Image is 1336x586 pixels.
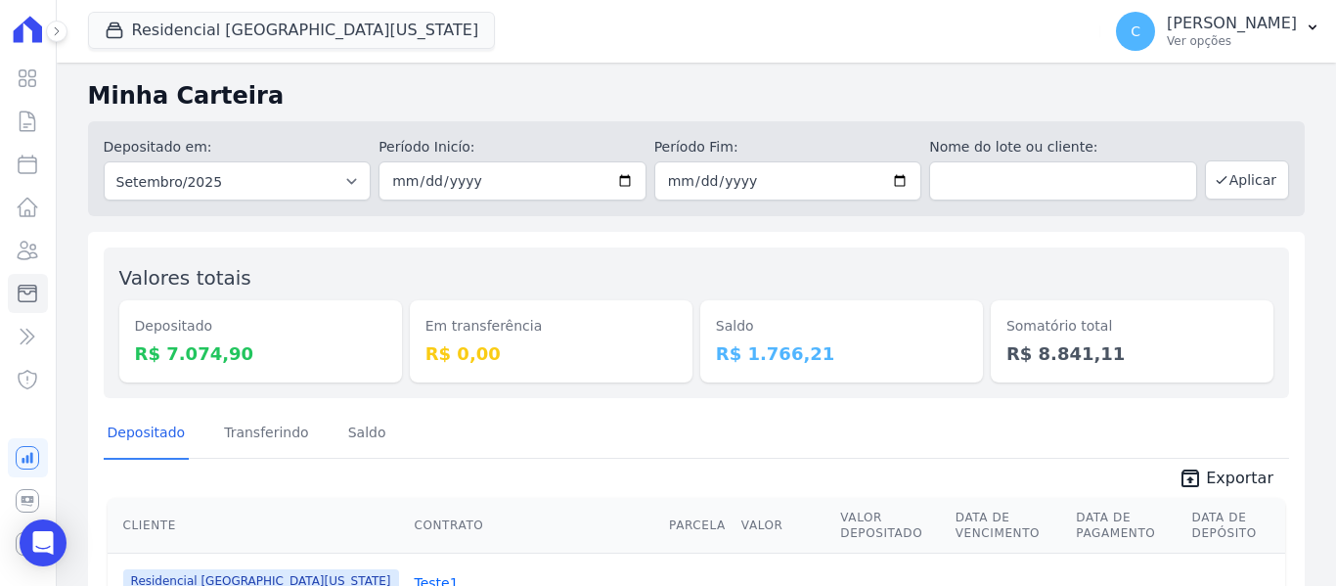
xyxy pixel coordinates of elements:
dd: R$ 8.841,11 [1006,340,1258,367]
i: unarchive [1179,467,1202,490]
a: Transferindo [220,409,313,460]
p: [PERSON_NAME] [1167,14,1297,33]
dt: Depositado [135,316,386,337]
a: Saldo [344,409,390,460]
th: Valor [734,498,832,554]
button: C [PERSON_NAME] Ver opções [1100,4,1336,59]
span: C [1131,24,1140,38]
dt: Saldo [716,316,967,337]
dt: Somatório total [1006,316,1258,337]
label: Nome do lote ou cliente: [929,137,1197,158]
h2: Minha Carteira [88,78,1305,113]
p: Ver opções [1167,33,1297,49]
th: Data de Vencimento [948,498,1069,554]
label: Período Inicío: [379,137,646,158]
label: Valores totais [119,266,251,290]
button: Aplicar [1205,160,1289,200]
th: Data de Pagamento [1068,498,1183,554]
label: Período Fim: [654,137,922,158]
th: Data de Depósito [1184,498,1285,554]
button: Residencial [GEOGRAPHIC_DATA][US_STATE] [88,12,496,49]
label: Depositado em: [104,139,212,155]
a: Depositado [104,409,190,460]
dd: R$ 0,00 [425,340,677,367]
dd: R$ 7.074,90 [135,340,386,367]
a: unarchive Exportar [1163,467,1289,494]
th: Cliente [108,498,407,554]
div: Open Intercom Messenger [20,519,67,566]
th: Valor Depositado [832,498,947,554]
dd: R$ 1.766,21 [716,340,967,367]
span: Exportar [1206,467,1273,490]
th: Parcela [661,498,734,554]
th: Contrato [407,498,662,554]
dt: Em transferência [425,316,677,337]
